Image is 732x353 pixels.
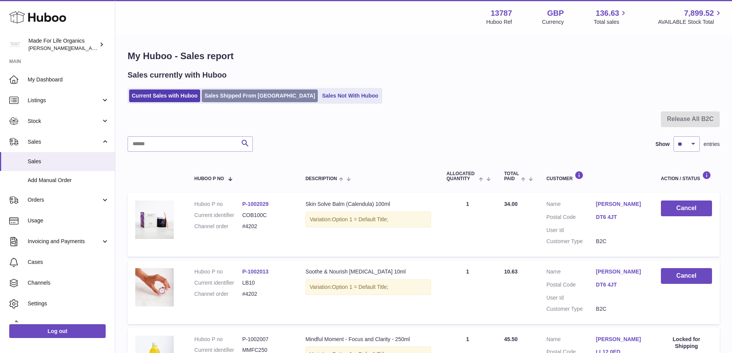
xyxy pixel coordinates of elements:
[28,279,109,287] span: Channels
[546,294,596,302] dt: User Id
[684,8,714,18] span: 7,899.52
[194,223,242,230] dt: Channel order
[28,300,109,307] span: Settings
[504,268,518,275] span: 10.63
[194,212,242,219] dt: Current identifier
[661,268,712,284] button: Cancel
[28,158,109,165] span: Sales
[439,260,496,324] td: 1
[546,201,596,210] dt: Name
[28,196,101,204] span: Orders
[546,281,596,290] dt: Postal Code
[596,214,646,221] a: DT6 4JT
[305,336,431,343] div: Mindful Moment - Focus and Clarity - 250ml
[242,336,290,343] dd: P-1002007
[305,268,431,275] div: Soothe & Nourish [MEDICAL_DATA] 10ml
[504,201,518,207] span: 34.00
[28,238,101,245] span: Invoicing and Payments
[546,238,596,245] dt: Customer Type
[546,214,596,223] dt: Postal Code
[28,118,101,125] span: Stock
[135,268,174,307] img: soothe-_-nourish-lip-balm-10ml-lb10-5.jpg
[129,89,200,102] a: Current Sales with Huboo
[596,305,646,313] dd: B2C
[594,18,628,26] span: Total sales
[546,268,596,277] dt: Name
[28,177,109,184] span: Add Manual Order
[28,321,109,328] span: Returns
[439,193,496,257] td: 1
[596,336,646,343] a: [PERSON_NAME]
[305,176,337,181] span: Description
[242,290,290,298] dd: #4202
[596,8,619,18] span: 136.63
[596,238,646,245] dd: B2C
[504,336,518,342] span: 45.50
[128,50,720,62] h1: My Huboo - Sales report
[332,216,388,222] span: Option 1 = Default Title;
[486,18,512,26] div: Huboo Ref
[202,89,318,102] a: Sales Shipped From [GEOGRAPHIC_DATA]
[547,8,564,18] strong: GBP
[305,212,431,227] div: Variation:
[542,18,564,26] div: Currency
[28,76,109,83] span: My Dashboard
[242,201,269,207] a: P-1002029
[28,138,101,146] span: Sales
[546,227,596,234] dt: User Id
[305,201,431,208] div: Skin Solve Balm (Calendula) 100ml
[128,70,227,80] h2: Sales currently with Huboo
[656,141,670,148] label: Show
[28,259,109,266] span: Cases
[9,39,21,50] img: geoff.winwood@madeforlifeorganics.com
[661,201,712,216] button: Cancel
[194,279,242,287] dt: Current identifier
[658,18,723,26] span: AVAILABLE Stock Total
[319,89,381,102] a: Sales Not With Huboo
[242,223,290,230] dd: #4202
[596,268,646,275] a: [PERSON_NAME]
[658,8,723,26] a: 7,899.52 AVAILABLE Stock Total
[194,201,242,208] dt: Huboo P no
[242,268,269,275] a: P-1002013
[504,171,519,181] span: Total paid
[135,201,174,239] img: skin-solve-balm-_calendula_-100ml-cob50-1-v1.jpg
[546,336,596,345] dt: Name
[661,336,712,350] div: Locked for Shipping
[28,45,195,51] span: [PERSON_NAME][EMAIL_ADDRESS][PERSON_NAME][DOMAIN_NAME]
[194,336,242,343] dt: Huboo P no
[9,324,106,338] a: Log out
[594,8,628,26] a: 136.63 Total sales
[194,268,242,275] dt: Huboo P no
[332,284,388,290] span: Option 1 = Default Title;
[447,171,477,181] span: ALLOCATED Quantity
[305,279,431,295] div: Variation:
[28,37,98,52] div: Made For Life Organics
[491,8,512,18] strong: 13787
[28,97,101,104] span: Listings
[661,171,712,181] div: Action / Status
[194,290,242,298] dt: Channel order
[596,281,646,288] a: DT6 4JT
[546,171,646,181] div: Customer
[596,201,646,208] a: [PERSON_NAME]
[242,279,290,287] dd: LB10
[194,176,224,181] span: Huboo P no
[546,305,596,313] dt: Customer Type
[28,217,109,224] span: Usage
[242,212,290,219] dd: COB100C
[704,141,720,148] span: entries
